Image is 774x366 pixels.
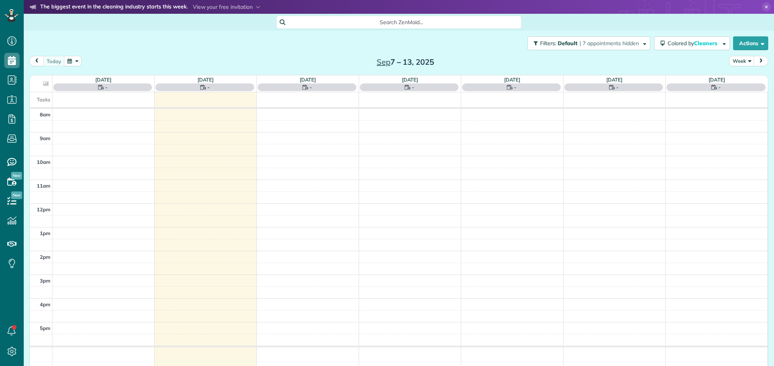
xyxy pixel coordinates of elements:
a: [DATE] [300,77,316,83]
button: Colored byCleaners [654,36,730,50]
span: 4pm [40,301,51,307]
button: Week [729,56,754,66]
span: 9am [40,135,51,141]
span: | 7 appointments hidden [580,40,639,47]
span: 5pm [40,325,51,331]
button: prev [29,56,44,66]
button: today [43,56,65,66]
span: 2pm [40,254,51,260]
span: - [412,83,414,91]
span: - [718,83,721,91]
span: New [11,191,22,199]
button: next [754,56,768,66]
span: - [207,83,210,91]
span: Sep [377,57,390,67]
span: - [105,83,108,91]
a: Filters: Default | 7 appointments hidden [524,36,650,50]
span: 8am [40,111,51,118]
a: [DATE] [504,77,521,83]
span: Tasks [37,96,51,103]
a: [DATE] [198,77,214,83]
span: - [310,83,312,91]
span: Filters: [540,40,556,47]
h2: 7 – 13, 2025 [358,58,453,66]
span: - [514,83,516,91]
a: [DATE] [709,77,725,83]
span: Default [558,40,578,47]
span: - [616,83,619,91]
strong: The biggest event in the cleaning industry starts this week. [40,3,188,11]
span: Colored by [668,40,720,47]
span: Cleaners [694,40,718,47]
span: 10am [37,159,51,165]
span: 1pm [40,230,51,236]
span: 3pm [40,278,51,284]
a: [DATE] [402,77,418,83]
span: 11am [37,183,51,189]
span: 12pm [37,206,51,212]
a: [DATE] [95,77,112,83]
a: [DATE] [606,77,623,83]
button: Filters: Default | 7 appointments hidden [527,36,650,50]
button: Actions [733,36,768,50]
span: New [11,172,22,180]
